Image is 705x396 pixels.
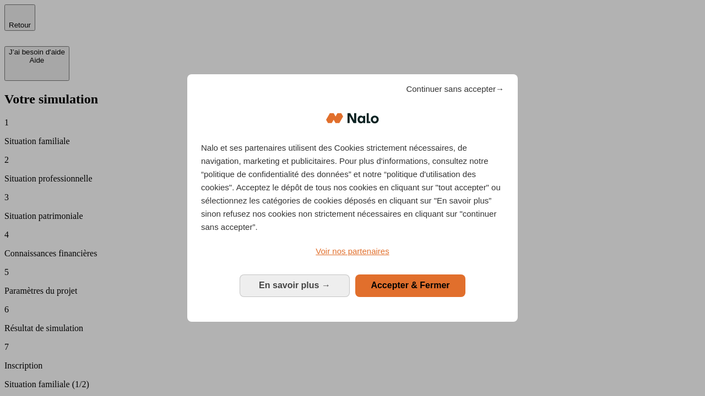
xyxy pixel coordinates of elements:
button: En savoir plus: Configurer vos consentements [240,274,350,296]
div: Bienvenue chez Nalo Gestion du consentement [187,74,518,321]
a: Voir nos partenaires [201,245,504,258]
span: Voir nos partenaires [316,246,389,256]
span: Continuer sans accepter→ [406,82,504,96]
img: Logo [326,102,379,135]
span: Accepter & Fermer [371,280,449,290]
button: Accepter & Fermer: Accepter notre traitement des données et fermer [355,274,465,296]
p: Nalo et ses partenaires utilisent des Cookies strictement nécessaires, de navigation, marketing e... [201,141,504,234]
span: En savoir plus → [259,280,330,290]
